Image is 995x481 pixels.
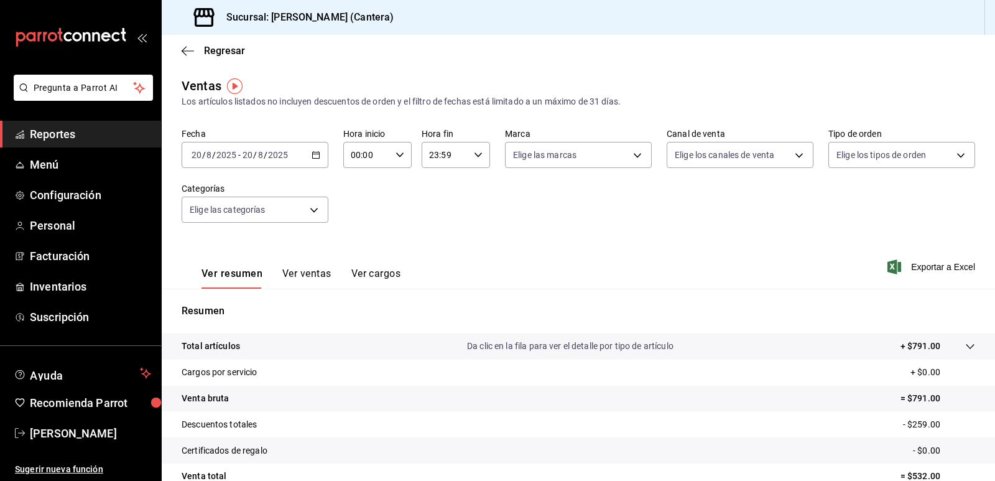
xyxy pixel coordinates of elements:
span: Regresar [204,45,245,57]
p: = $791.00 [900,392,975,405]
span: Elige las marcas [513,149,576,161]
input: ---- [267,150,289,160]
p: + $0.00 [910,366,975,379]
h3: Sucursal: [PERSON_NAME] (Cantera) [216,10,394,25]
span: Ayuda [30,366,135,381]
span: / [202,150,206,160]
p: Da clic en la fila para ver el detalle por tipo de artículo [467,340,673,353]
input: -- [191,150,202,160]
span: Elige los tipos de orden [836,149,926,161]
div: Ventas [182,77,221,95]
label: Tipo de orden [828,129,975,138]
span: Inventarios [30,278,151,295]
span: Suscripción [30,309,151,325]
p: - $0.00 [913,444,975,457]
p: Total artículos [182,340,240,353]
span: [PERSON_NAME] [30,425,151,442]
span: / [264,150,267,160]
img: Tooltip marker [227,78,243,94]
span: Pregunta a Parrot AI [34,82,134,95]
button: Ver ventas [282,268,331,289]
a: Pregunta a Parrot AI [9,90,153,103]
span: / [253,150,257,160]
button: Regresar [182,45,245,57]
p: Resumen [182,304,975,319]
input: -- [206,150,212,160]
p: Certificados de regalo [182,444,267,457]
input: -- [257,150,264,160]
span: Elige las categorías [190,203,266,216]
input: -- [242,150,253,160]
span: Elige los canales de venta [675,149,774,161]
input: ---- [216,150,237,160]
button: Pregunta a Parrot AI [14,75,153,101]
label: Marca [505,129,652,138]
span: / [212,150,216,160]
span: Sugerir nueva función [15,463,151,476]
div: Los artículos listados no incluyen descuentos de orden y el filtro de fechas está limitado a un m... [182,95,975,108]
div: navigation tabs [201,268,400,289]
span: Reportes [30,126,151,142]
label: Hora inicio [343,129,412,138]
button: open_drawer_menu [137,32,147,42]
p: Descuentos totales [182,418,257,431]
label: Canal de venta [667,129,813,138]
span: Facturación [30,248,151,264]
label: Fecha [182,129,328,138]
label: Hora fin [422,129,490,138]
label: Categorías [182,184,328,193]
button: Ver cargos [351,268,401,289]
p: + $791.00 [900,340,940,353]
p: Venta bruta [182,392,229,405]
span: - [238,150,241,160]
button: Exportar a Excel [890,259,975,274]
span: Menú [30,156,151,173]
span: Recomienda Parrot [30,395,151,411]
span: Personal [30,217,151,234]
p: - $259.00 [903,418,975,431]
span: Configuración [30,187,151,203]
button: Ver resumen [201,268,262,289]
p: Cargos por servicio [182,366,257,379]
